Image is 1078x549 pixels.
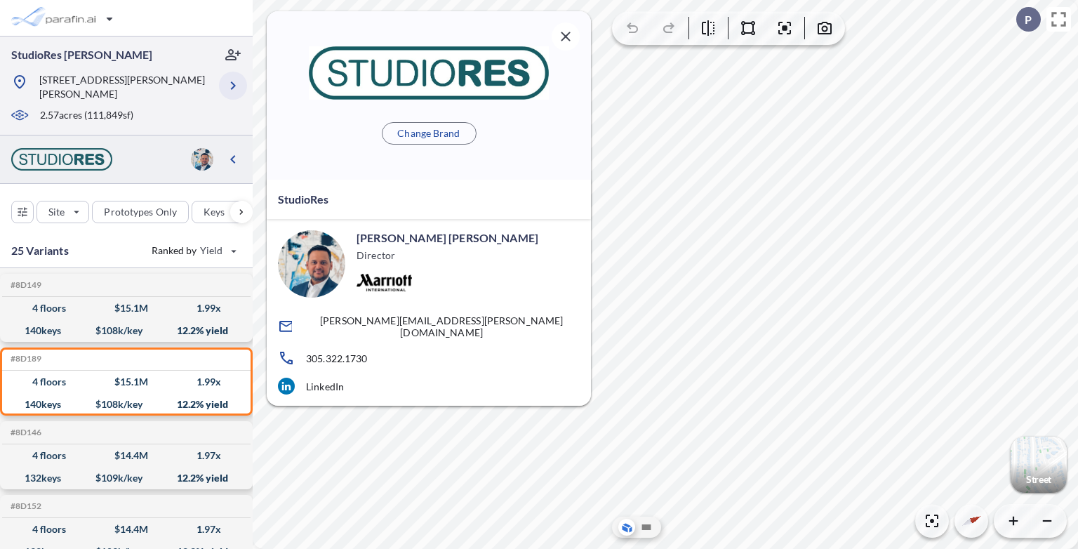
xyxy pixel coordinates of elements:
[309,46,549,100] img: BrandImage
[278,191,328,208] p: StudioRes
[1011,437,1067,493] button: Switcher ImageStreet
[306,352,368,364] p: 305.322.1730
[36,201,89,223] button: Site
[382,122,477,145] button: Change Brand
[357,249,395,263] p: Director
[357,230,538,246] p: [PERSON_NAME] [PERSON_NAME]
[48,205,65,219] p: Site
[11,242,69,259] p: 25 Variants
[40,108,133,124] p: 2.57 acres ( 111,849 sf)
[92,201,189,223] button: Prototypes Only
[278,315,580,338] a: [PERSON_NAME][EMAIL_ADDRESS][PERSON_NAME][DOMAIN_NAME]
[39,73,219,101] p: [STREET_ADDRESS][PERSON_NAME][PERSON_NAME]
[397,126,460,140] p: Change Brand
[618,519,635,536] button: Aerial View
[11,47,152,62] p: StudioRes [PERSON_NAME]
[8,354,41,364] h5: Click to copy the code
[8,428,41,437] h5: Click to copy the code
[278,350,580,366] a: 305.322.1730
[140,239,246,262] button: Ranked by Yield
[1026,474,1051,485] p: Street
[1025,13,1032,26] p: P
[278,378,580,395] a: LinkedIn
[278,230,345,298] img: user logo
[104,205,177,219] p: Prototypes Only
[11,148,112,171] img: BrandImage
[192,201,249,223] button: Keys
[191,148,213,171] img: user logo
[200,244,223,258] span: Yield
[1011,437,1067,493] img: Switcher Image
[204,205,225,219] p: Keys
[303,315,580,338] p: [PERSON_NAME][EMAIL_ADDRESS][PERSON_NAME][DOMAIN_NAME]
[8,501,41,511] h5: Click to copy the code
[8,280,41,290] h5: Click to copy the code
[306,381,344,392] p: LinkedIn
[357,274,412,291] img: Logo
[638,519,655,536] button: Site Plan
